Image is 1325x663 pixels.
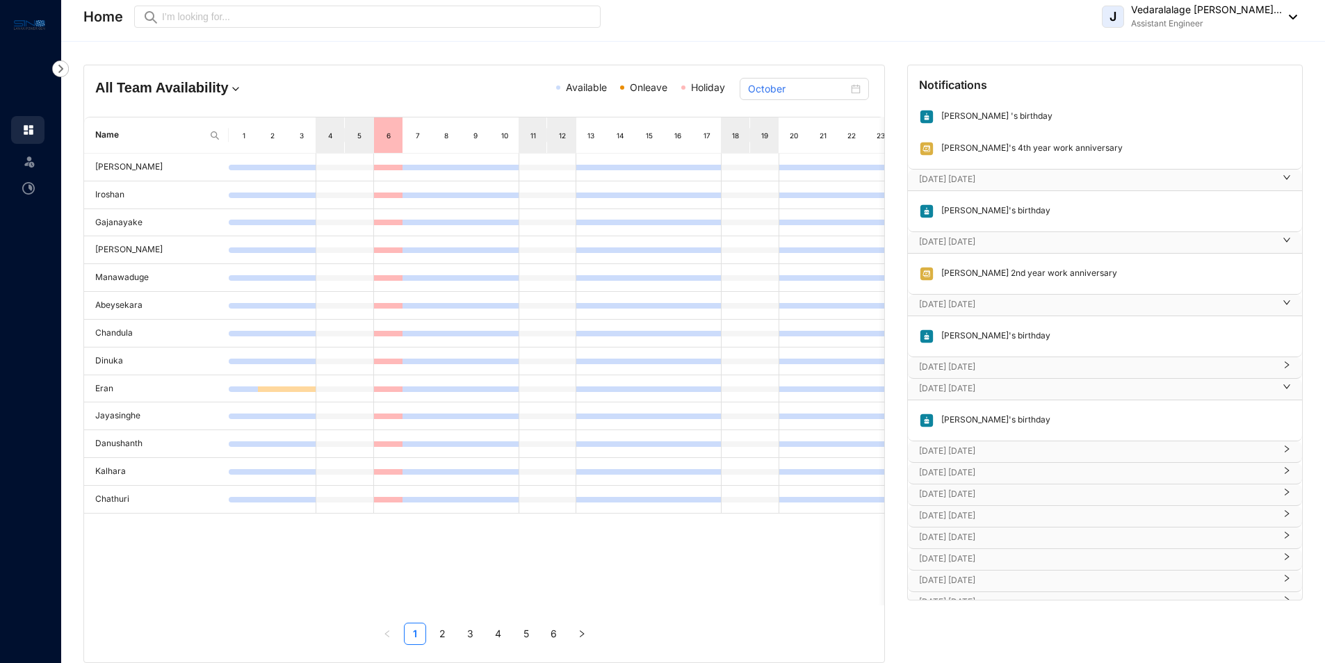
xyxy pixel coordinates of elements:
[515,623,537,645] li: 5
[84,375,229,403] td: Eran
[691,81,725,93] span: Holiday
[934,204,1050,219] p: [PERSON_NAME]'s birthday
[672,129,683,142] div: 16
[499,129,510,142] div: 10
[528,129,539,142] div: 11
[919,509,1274,523] p: [DATE] [DATE]
[919,76,987,93] p: Notifications
[84,181,229,209] td: Iroshan
[919,266,934,281] img: anniversary.d4fa1ee0abd6497b2d89d817e415bd57.svg
[296,129,307,142] div: 3
[83,7,123,26] p: Home
[405,623,425,644] a: 1
[934,266,1117,281] p: [PERSON_NAME] 2nd year work anniversary
[788,129,799,142] div: 20
[759,129,770,142] div: 19
[585,129,596,142] div: 13
[1283,472,1291,475] span: right
[934,141,1123,156] p: [PERSON_NAME]'s 4th year work anniversary
[84,209,229,237] td: Gajanayake
[908,527,1302,548] div: [DATE] [DATE]
[557,129,568,142] div: 12
[1283,493,1291,496] span: right
[432,623,453,644] a: 2
[1283,515,1291,518] span: right
[908,484,1302,505] div: [DATE] [DATE]
[908,549,1302,570] div: [DATE] [DATE]
[908,357,1302,378] div: [DATE] [DATE]
[1131,3,1282,17] p: Vedaralalage [PERSON_NAME]...
[1283,450,1291,453] span: right
[11,116,44,144] li: Home
[1283,304,1291,306] span: right
[919,360,1274,374] p: [DATE] [DATE]
[701,129,713,142] div: 17
[1131,17,1282,31] p: Assistant Engineer
[84,347,229,375] td: Dinuka
[919,444,1274,458] p: [DATE] [DATE]
[84,264,229,292] td: Manawaduge
[84,154,229,181] td: [PERSON_NAME]
[84,320,229,347] td: Chandula
[908,463,1302,484] div: [DATE] [DATE]
[267,129,278,142] div: 2
[488,623,509,644] a: 4
[919,552,1274,566] p: [DATE] [DATE]
[1283,366,1291,369] span: right
[52,60,69,77] img: nav-icon-right.af6afadce00d159da59955279c43614e.svg
[578,630,586,638] span: right
[22,182,35,195] img: time-attendance-unselected.8aad090b53826881fffb.svg
[229,82,243,96] img: dropdown.780994ddfa97fca24b89f58b1de131fa.svg
[748,81,848,97] input: Select month
[919,413,934,428] img: birthday.63217d55a54455b51415ef6ca9a78895.svg
[919,530,1274,544] p: [DATE] [DATE]
[919,235,1274,249] p: [DATE] [DATE]
[919,466,1274,480] p: [DATE] [DATE]
[84,430,229,458] td: Danushanth
[460,623,482,645] li: 3
[934,329,1050,344] p: [PERSON_NAME]'s birthday
[908,232,1302,253] div: [DATE] [DATE]
[571,623,593,645] button: right
[11,174,44,202] li: Time Attendance
[934,413,1050,428] p: [PERSON_NAME]'s birthday
[84,458,229,486] td: Kalhara
[1283,580,1291,582] span: right
[432,623,454,645] li: 2
[84,236,229,264] td: [PERSON_NAME]
[919,204,934,219] img: birthday.63217d55a54455b51415ef6ca9a78895.svg
[644,129,655,142] div: 15
[919,172,1274,186] p: [DATE] [DATE]
[22,124,35,136] img: home.c6720e0a13eba0172344.svg
[571,623,593,645] li: Next Page
[1282,15,1297,19] img: dropdown-black.8e83cc76930a90b1a4fdb6d089b7bf3a.svg
[22,154,36,168] img: leave-unselected.2934df6273408c3f84d9.svg
[1283,388,1291,391] span: right
[14,17,45,33] img: logo
[615,129,626,142] div: 14
[209,130,220,141] img: search.8ce656024d3affaeffe32e5b30621cb7.svg
[1283,537,1291,539] span: right
[908,170,1302,190] div: [DATE] [DATE]
[730,129,741,142] div: 18
[441,129,452,142] div: 8
[919,329,934,344] img: birthday.63217d55a54455b51415ef6ca9a78895.svg
[516,623,537,644] a: 5
[1283,241,1291,244] span: right
[383,630,391,638] span: left
[908,592,1302,613] div: [DATE] [DATE]
[383,129,394,142] div: 6
[84,486,229,514] td: Chathuri
[460,623,481,644] a: 3
[543,623,565,645] li: 6
[875,129,886,142] div: 23
[934,109,1052,124] p: [PERSON_NAME] 's birthday
[376,623,398,645] button: left
[84,402,229,430] td: Jayasinghe
[238,129,250,142] div: 1
[325,129,336,142] div: 4
[95,129,204,142] span: Name
[1283,558,1291,561] span: right
[470,129,481,142] div: 9
[376,623,398,645] li: Previous Page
